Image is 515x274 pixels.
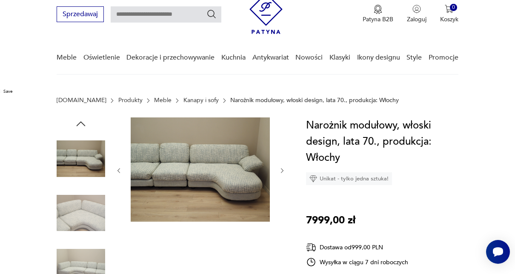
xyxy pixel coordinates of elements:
[131,117,270,222] img: Zdjęcie produktu Narożnik modułowy, włoski design, lata 70., produkcja: Włochy
[374,5,382,14] img: Ikona medalu
[306,172,392,185] div: Unikat - tylko jedna sztuka!
[57,41,77,74] a: Meble
[230,97,399,104] p: Narożnik modułowy, włoski design, lata 70., produkcja: Włochy
[126,41,215,74] a: Dekoracje i przechowywanie
[363,5,393,23] button: Patyna B2B
[407,15,426,23] p: Zaloguj
[57,134,105,183] img: Zdjęcie produktu Narożnik modułowy, włoski design, lata 70., produkcja: Włochy
[357,41,400,74] a: Ikony designu
[83,41,120,74] a: Oświetlenie
[450,4,457,11] div: 0
[306,257,408,267] div: Wysyłka w ciągu 7 dni roboczych
[486,240,510,264] iframe: Smartsupp widget button
[306,242,316,253] img: Ikona dostawy
[306,117,467,166] h1: Narożnik modułowy, włoski design, lata 70., produkcja: Włochy
[412,5,421,13] img: Ikonka użytkownika
[183,97,219,104] a: Kanapy i sofy
[57,12,104,18] a: Sprzedawaj
[440,15,458,23] p: Koszyk
[57,97,106,104] a: [DOMAIN_NAME]
[118,97,143,104] a: Produkty
[295,41,323,74] a: Nowości
[154,97,172,104] a: Meble
[206,9,217,19] button: Szukaj
[329,41,350,74] a: Klasyki
[57,6,104,22] button: Sprzedawaj
[363,5,393,23] a: Ikona medaluPatyna B2B
[406,41,422,74] a: Style
[221,41,246,74] a: Kuchnia
[57,189,105,237] img: Zdjęcie produktu Narożnik modułowy, włoski design, lata 70., produkcja: Włochy
[363,15,393,23] p: Patyna B2B
[429,41,458,74] a: Promocje
[309,175,317,183] img: Ikona diamentu
[445,5,453,13] img: Ikona koszyka
[407,5,426,23] button: Zaloguj
[252,41,289,74] a: Antykwariat
[306,242,408,253] div: Dostawa od 999,00 PLN
[440,5,458,23] button: 0Koszyk
[306,212,355,228] p: 7999,00 zł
